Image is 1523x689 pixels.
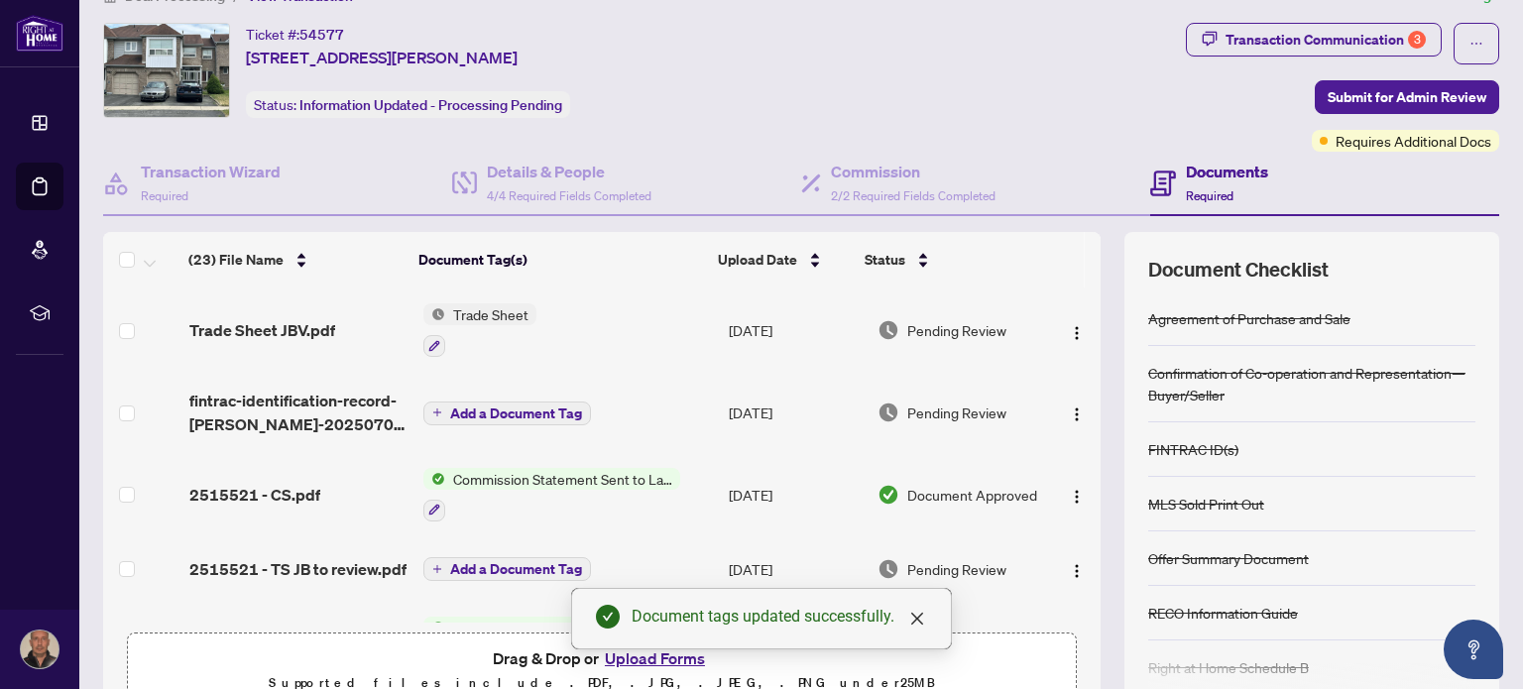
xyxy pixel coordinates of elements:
img: Logo [1069,563,1085,579]
td: [DATE] [721,537,870,601]
span: Document Approved [907,484,1037,506]
img: Logo [1069,325,1085,341]
button: Add a Document Tag [423,557,591,581]
img: Document Status [878,319,899,341]
h4: Transaction Wizard [141,160,281,183]
button: Status IconRight at Home Deposit Receipt [423,617,651,670]
img: IMG-E12272049_1.jpg [104,24,229,117]
td: [DATE] [721,287,870,373]
div: FINTRAC ID(s) [1148,438,1238,460]
div: Ticket #: [246,23,344,46]
th: Upload Date [710,232,857,287]
img: Logo [1069,489,1085,505]
button: Add a Document Tag [423,556,591,582]
span: Pending Review [907,558,1006,580]
span: 2/2 Required Fields Completed [831,188,996,203]
span: Upload Date [718,249,797,271]
div: Status: [246,91,570,118]
span: Pending Review [907,402,1006,423]
div: MLS Sold Print Out [1148,493,1264,515]
div: Confirmation of Co-operation and Representation—Buyer/Seller [1148,362,1475,405]
button: Add a Document Tag [423,402,591,425]
h4: Commission [831,160,996,183]
button: Open asap [1444,620,1503,679]
span: Required [141,188,188,203]
button: Submit for Admin Review [1315,80,1499,114]
span: Information Updated - Processing Pending [299,96,562,114]
span: (23) File Name [188,249,284,271]
td: [DATE] [721,452,870,537]
span: [STREET_ADDRESS][PERSON_NAME] [246,46,518,69]
div: 3 [1408,31,1426,49]
span: 2515521 - TS JB to review.pdf [189,557,407,581]
img: Document Status [878,402,899,423]
button: Status IconTrade Sheet [423,303,536,357]
img: Status Icon [423,468,445,490]
span: Pending Review [907,319,1006,341]
button: Status IconCommission Statement Sent to Lawyer [423,468,680,521]
img: Status Icon [423,617,445,638]
div: Right at Home Schedule B [1148,656,1309,678]
span: close [909,611,925,627]
img: logo [16,15,63,52]
a: Close [906,608,928,630]
span: Trade Sheet [445,303,536,325]
h4: Details & People [487,160,651,183]
span: 54577 [299,26,344,44]
span: Add a Document Tag [450,406,582,420]
span: Drag & Drop or [493,645,711,671]
img: Document Status [878,558,899,580]
img: Status Icon [423,303,445,325]
span: Status [865,249,905,271]
span: Required [1186,188,1233,203]
div: Offer Summary Document [1148,547,1309,569]
span: 2515521 - CS.pdf [189,483,320,507]
span: ellipsis [1469,37,1483,51]
span: Submit for Admin Review [1328,81,1486,113]
span: Add a Document Tag [450,562,582,576]
img: Profile Icon [21,631,59,668]
span: Requires Additional Docs [1336,130,1491,152]
div: RECO Information Guide [1148,602,1298,624]
div: Agreement of Purchase and Sale [1148,307,1350,329]
div: Transaction Communication [1226,24,1426,56]
button: Logo [1061,314,1093,346]
div: Document tags updated successfully. [632,605,927,629]
button: Logo [1061,479,1093,511]
img: Document Status [878,484,899,506]
span: check-circle [596,605,620,629]
button: Logo [1061,397,1093,428]
span: Commission Statement Sent to Lawyer [445,468,680,490]
th: (23) File Name [180,232,410,287]
th: Status [857,232,1034,287]
button: Logo [1061,553,1093,585]
span: 4/4 Required Fields Completed [487,188,651,203]
img: Logo [1069,406,1085,422]
h4: Documents [1186,160,1268,183]
span: Right at Home Deposit Receipt [445,617,651,638]
span: Trade Sheet JBV.pdf [189,318,335,342]
button: Transaction Communication3 [1186,23,1442,57]
span: plus [432,407,442,417]
td: [DATE] [721,373,870,452]
th: Document Tag(s) [410,232,710,287]
button: Add a Document Tag [423,400,591,425]
span: plus [432,564,442,574]
span: Document Checklist [1148,256,1329,284]
span: fintrac-identification-record-[PERSON_NAME]-20250708-201009.pdf [189,389,407,436]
